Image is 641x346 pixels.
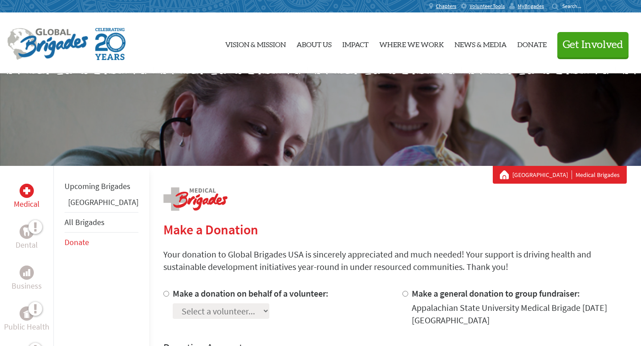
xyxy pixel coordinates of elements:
[14,184,40,210] a: MedicalMedical
[12,266,42,292] a: BusinessBusiness
[436,3,456,10] span: Chapters
[562,3,588,9] input: Search...
[65,212,138,233] li: All Brigades
[412,288,580,299] label: Make a general donation to group fundraiser:
[379,20,444,66] a: Where We Work
[95,28,126,60] img: Global Brigades Celebrating 20 Years
[16,239,38,251] p: Dental
[412,302,627,326] div: Appalachian State University Medical Brigade [DATE] [GEOGRAPHIC_DATA]
[563,40,623,50] span: Get Involved
[4,321,49,333] p: Public Health
[20,184,34,198] div: Medical
[512,170,572,179] a: [GEOGRAPHIC_DATA]
[14,198,40,210] p: Medical
[296,20,332,66] a: About Us
[173,288,329,299] label: Make a donation on behalf of a volunteer:
[163,248,627,273] p: Your donation to Global Brigades USA is sincerely appreciated and much needed! Your support is dr...
[12,280,42,292] p: Business
[500,170,620,179] div: Medical Brigades
[517,20,547,66] a: Donate
[65,217,105,227] a: All Brigades
[65,237,89,247] a: Donate
[65,177,138,196] li: Upcoming Brigades
[65,196,138,212] li: Greece
[454,20,507,66] a: News & Media
[23,187,30,194] img: Medical
[518,3,544,10] span: MyBrigades
[23,269,30,276] img: Business
[16,225,38,251] a: DentalDental
[163,187,227,211] img: logo-medical.png
[20,266,34,280] div: Business
[20,225,34,239] div: Dental
[7,28,88,60] img: Global Brigades Logo
[557,32,629,57] button: Get Involved
[470,3,505,10] span: Volunteer Tools
[23,227,30,236] img: Dental
[23,309,30,318] img: Public Health
[342,20,369,66] a: Impact
[20,306,34,321] div: Public Health
[65,181,130,191] a: Upcoming Brigades
[4,306,49,333] a: Public HealthPublic Health
[68,197,138,207] a: [GEOGRAPHIC_DATA]
[163,221,627,237] h2: Make a Donation
[225,20,286,66] a: Vision & Mission
[65,233,138,252] li: Donate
